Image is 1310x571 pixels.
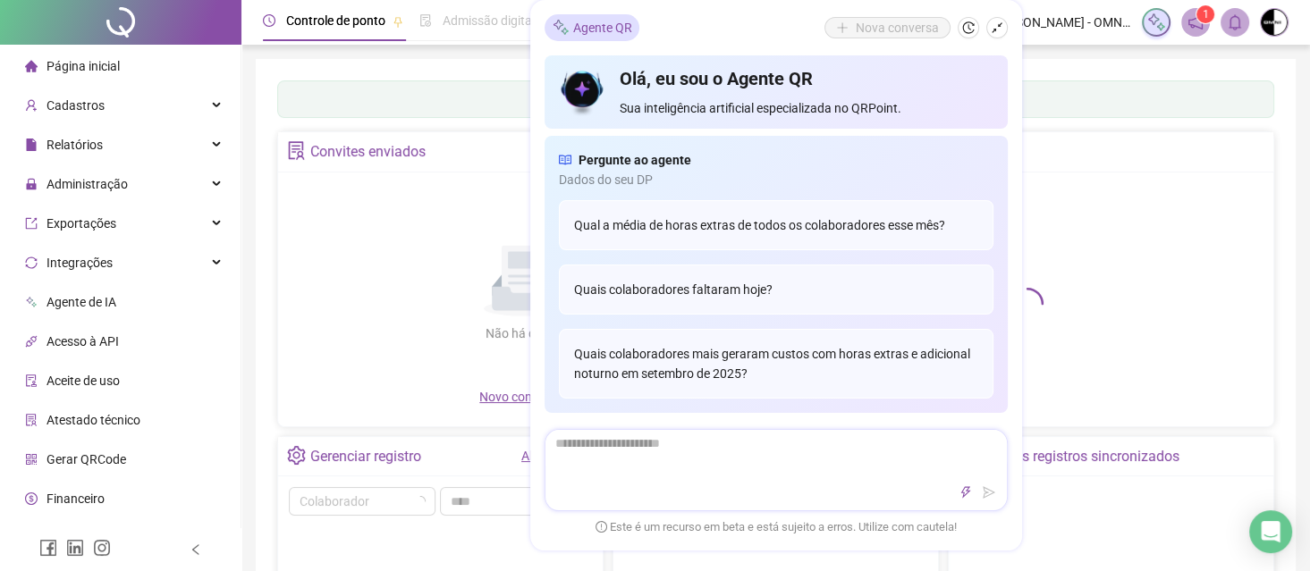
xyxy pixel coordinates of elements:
span: Acesso à API [46,334,119,348]
span: file-done [419,14,432,27]
span: clock-circle [263,14,275,27]
span: file [25,139,38,151]
span: [PERSON_NAME] - OMNI SERVIÇOS CONTABEIS [989,13,1131,32]
span: lock [25,178,38,190]
div: Open Intercom Messenger [1249,510,1292,553]
span: history [962,21,975,34]
span: Aceite de uso [46,374,120,388]
h4: Olá, eu sou o Agente QR [620,66,993,91]
span: linkedin [66,539,84,557]
div: Quais colaboradores mais geraram custos com horas extras e adicional noturno em setembro de 2025? [559,329,993,399]
span: Dados do seu DP [559,170,993,189]
span: instagram [93,539,111,557]
span: Relatórios [46,138,103,152]
span: Atestado técnico [46,413,140,427]
span: sync [25,256,38,269]
span: Administração [46,177,128,191]
span: facebook [39,539,57,557]
span: home [25,60,38,72]
span: Este é um recurso em beta e está sujeito a erros. Utilize com cautela! [596,518,957,536]
span: 1 [1203,8,1209,21]
div: Últimos registros sincronizados [981,441,1179,472]
span: export [25,217,38,230]
span: qrcode [25,453,38,466]
span: Página inicial [46,59,120,73]
span: notification [1187,14,1204,30]
span: Cadastros [46,98,105,113]
button: thunderbolt [955,482,976,503]
div: Gerenciar registro [310,441,421,472]
span: Novo convite [479,390,569,404]
span: Pergunte ao agente [579,150,691,170]
span: Exportações [46,216,116,231]
span: Sua inteligência artificial especializada no QRPoint. [620,98,993,118]
sup: 1 [1196,5,1214,23]
img: icon [559,66,606,118]
span: Gerar QRCode [46,452,126,466]
span: exclamation-circle [596,521,607,533]
div: Convites enviados [310,137,426,167]
span: shrink [991,21,1003,34]
span: Integrações [46,256,113,270]
span: thunderbolt [959,486,972,499]
span: audit [25,374,38,387]
span: loading [1005,281,1050,325]
span: Admissão digital [443,13,535,28]
span: bell [1227,14,1243,30]
button: send [978,482,1000,503]
span: user-add [25,99,38,112]
span: dollar [25,492,38,505]
span: pushpin [393,16,403,27]
div: Não há dados [442,323,606,343]
img: sparkle-icon.fc2bf0ac1784a2077858766a79e2daf3.svg [552,19,570,38]
span: Controle de ponto [286,13,385,28]
span: solution [287,141,306,160]
img: sparkle-icon.fc2bf0ac1784a2077858766a79e2daf3.svg [1146,13,1166,32]
div: Quais colaboradores faltaram hoje? [559,265,993,315]
span: read [559,150,571,170]
button: Nova conversa [824,17,951,38]
div: Qual a média de horas extras de todos os colaboradores esse mês? [559,200,993,250]
div: Agente QR [545,14,639,41]
a: Abrir registro [521,449,594,463]
span: loading [412,494,427,509]
span: left [190,543,202,556]
span: setting [287,446,306,465]
img: 67635 [1261,9,1288,36]
span: Agente de IA [46,295,116,309]
span: solution [25,414,38,426]
span: api [25,335,38,348]
span: Financeiro [46,491,105,506]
